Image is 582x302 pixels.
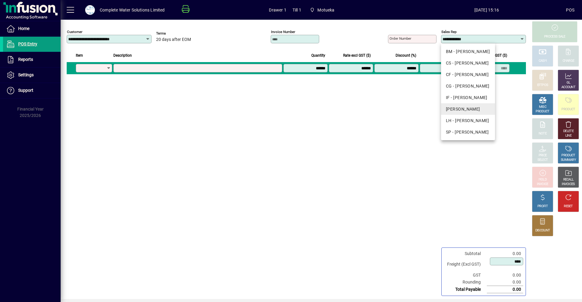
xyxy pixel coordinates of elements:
[446,83,490,89] div: CG - [PERSON_NAME]
[487,286,523,293] td: 0.00
[535,228,550,233] div: DISCOUNT
[537,83,548,88] div: EFTPOS
[156,37,191,42] span: 20 days after EOM
[441,126,495,138] mat-option: SP - Steve Pegg
[539,178,547,182] div: HOLD
[441,30,457,34] mat-label: Sales rep
[446,118,490,124] div: LH - [PERSON_NAME]
[18,26,29,31] span: Home
[446,106,490,112] div: [PERSON_NAME]
[390,36,411,41] mat-label: Order number
[561,85,575,90] div: ACCOUNT
[563,178,574,182] div: RECALL
[441,57,495,69] mat-option: CS - Carl Sladen
[343,52,371,59] span: Rate excl GST ($)
[563,59,574,63] div: CHARGE
[156,32,192,35] span: Terms
[18,57,33,62] span: Reports
[293,5,301,15] span: Till 1
[444,257,487,272] td: Freight (Excl GST)
[446,129,490,135] div: SP - [PERSON_NAME]
[317,5,334,15] span: Motueka
[3,21,61,36] a: Home
[563,129,574,134] div: DELETE
[539,153,547,158] div: PRICE
[487,279,523,286] td: 0.00
[446,48,490,55] div: BM - [PERSON_NAME]
[444,279,487,286] td: Rounding
[67,30,82,34] mat-label: Customer
[539,59,547,63] div: CASH
[441,115,495,126] mat-option: LH - Liam Hendren
[561,153,575,158] div: PRODUCT
[269,5,286,15] span: Drawer 1
[113,52,132,59] span: Description
[446,95,490,101] div: IF - [PERSON_NAME]
[446,71,490,78] div: CF - [PERSON_NAME]
[441,80,495,92] mat-option: CG - Crystal Gaiger
[566,5,574,15] div: POS
[544,35,565,39] div: PROCESS SALE
[539,105,546,109] div: MISC
[307,5,337,15] span: Motueka
[80,5,100,15] button: Profile
[487,250,523,257] td: 0.00
[564,204,573,209] div: RESET
[561,107,575,112] div: PRODUCT
[396,52,416,59] span: Discount (%)
[76,52,83,59] span: Item
[441,46,495,57] mat-option: BM - Blair McFarlane
[3,68,61,83] a: Settings
[100,5,165,15] div: Complete Water Solutions Limited
[537,182,548,187] div: INVOICE
[444,250,487,257] td: Subtotal
[537,204,548,209] div: PROFIT
[3,83,61,98] a: Support
[271,30,295,34] mat-label: Invoice number
[18,41,37,46] span: POS Entry
[407,5,566,15] span: [DATE] 15:16
[562,182,575,187] div: INVOICES
[539,131,547,136] div: NOTE
[561,158,576,162] div: SUMMARY
[537,158,548,162] div: SELECT
[536,109,549,114] div: PRODUCT
[567,81,570,85] div: GL
[441,92,495,103] mat-option: IF - Ian Fry
[487,272,523,279] td: 0.00
[3,52,61,67] a: Reports
[441,103,495,115] mat-option: JB - Jeff Berkett
[444,286,487,293] td: Total Payable
[446,60,490,66] div: CS - [PERSON_NAME]
[441,69,495,80] mat-option: CF - Clint Fry
[565,134,571,138] div: LINE
[18,88,33,93] span: Support
[18,72,34,77] span: Settings
[444,272,487,279] td: GST
[311,52,325,59] span: Quantity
